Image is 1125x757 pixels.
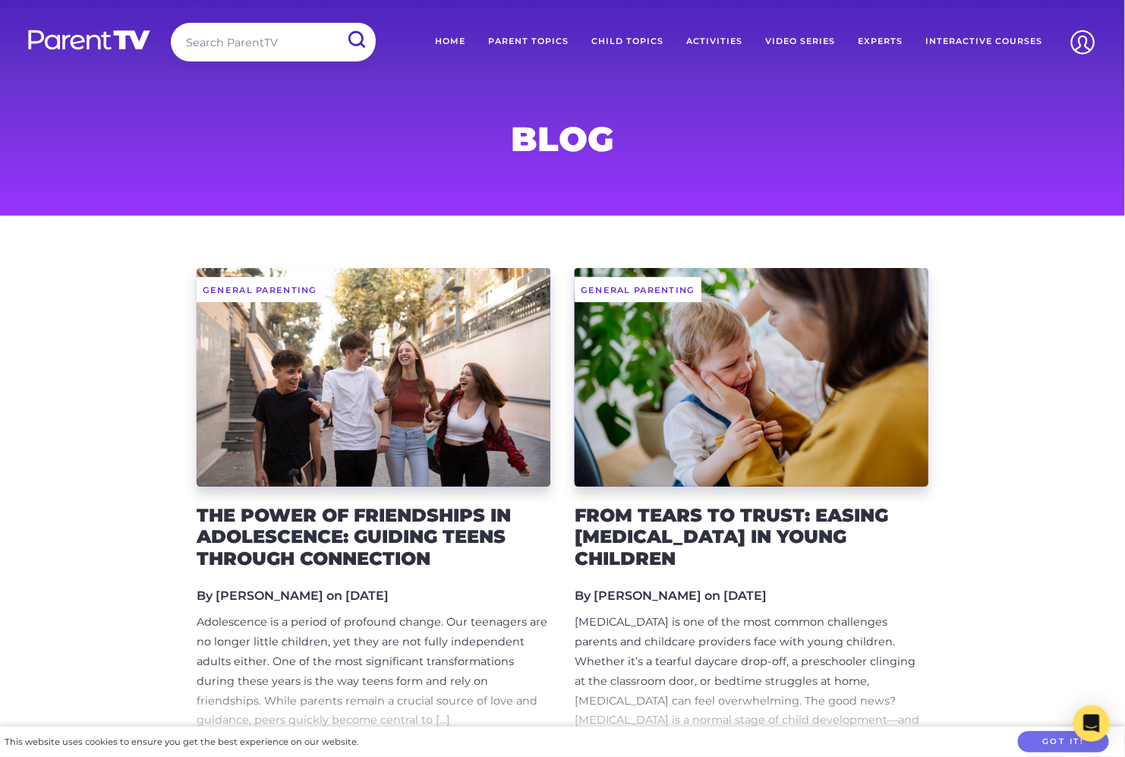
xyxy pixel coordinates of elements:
[580,23,675,61] a: Child Topics
[197,505,550,570] h2: The Power of Friendships in Adolescence: Guiding Teens Through Connection
[27,29,152,51] img: parenttv-logo-white.4c85aaf.svg
[575,613,928,750] div: [MEDICAL_DATA] is one of the most common challenges parents and childcare providers face with you...
[754,23,846,61] a: Video Series
[575,277,701,302] span: General Parenting
[1064,23,1102,62] img: Account
[675,23,754,61] a: Activities
[424,23,477,61] a: Home
[171,23,376,62] input: Search ParentTV
[336,23,376,57] input: Submit
[197,613,550,731] div: Adolescence is a period of profound change. Our teenagers are no longer little children, yet they...
[575,268,928,751] a: General Parenting From Tears to Trust: Easing [MEDICAL_DATA] in Young Children By [PERSON_NAME] o...
[1073,705,1110,742] div: Open Intercom Messenger
[1018,731,1109,753] button: Got it!
[477,23,580,61] a: Parent Topics
[197,277,323,302] span: General Parenting
[914,23,1054,61] a: Interactive Courses
[197,588,550,603] h5: By [PERSON_NAME] on [DATE]
[5,734,358,750] div: This website uses cookies to ensure you get the best experience on our website.
[575,588,928,603] h5: By [PERSON_NAME] on [DATE]
[846,23,914,61] a: Experts
[197,124,928,154] h1: Blog
[575,505,928,570] h2: From Tears to Trust: Easing [MEDICAL_DATA] in Young Children
[197,268,550,751] a: General Parenting The Power of Friendships in Adolescence: Guiding Teens Through Connection By [P...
